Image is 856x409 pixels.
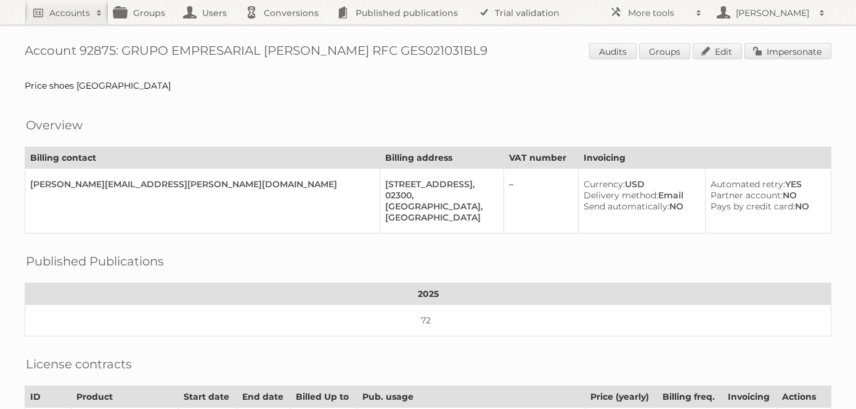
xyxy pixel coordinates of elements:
th: Billed Up to [291,386,357,408]
a: Edit [693,43,742,59]
a: Groups [639,43,690,59]
th: VAT number [504,147,579,169]
div: Price shoes [GEOGRAPHIC_DATA] [25,80,831,91]
div: [GEOGRAPHIC_DATA], [385,201,494,212]
div: NO [711,201,821,212]
th: Invoicing [722,386,777,408]
div: NO [711,190,821,201]
h2: Published Publications [26,252,164,270]
th: Actions [777,386,831,408]
div: USD [584,179,695,190]
h2: License contracts [26,355,132,373]
th: Billing address [380,147,503,169]
th: Pub. usage [357,386,585,408]
div: [GEOGRAPHIC_DATA] [385,212,494,223]
div: [PERSON_NAME][EMAIL_ADDRESS][PERSON_NAME][DOMAIN_NAME] [30,179,370,190]
th: Product [71,386,179,408]
div: YES [711,179,821,190]
span: Partner account: [711,190,783,201]
h2: Accounts [49,7,90,19]
span: Automated retry: [711,179,785,190]
h2: Overview [26,116,83,134]
th: Billing contact [25,147,380,169]
span: Delivery method: [584,190,658,201]
th: ID [25,386,71,408]
h2: More tools [628,7,690,19]
span: Pays by credit card: [711,201,795,212]
th: Invoicing [579,147,831,169]
span: Currency: [584,179,625,190]
th: 2025 [25,283,831,305]
th: Price (yearly) [585,386,657,408]
th: Billing freq. [657,386,722,408]
div: Email [584,190,695,201]
td: 72 [25,305,831,336]
div: [STREET_ADDRESS], [385,179,494,190]
a: Audits [589,43,637,59]
a: Impersonate [744,43,831,59]
td: – [504,169,579,233]
div: NO [584,201,695,212]
h2: [PERSON_NAME] [733,7,813,19]
h1: Account 92875: GRUPO EMPRESARIAL [PERSON_NAME] RFC GES021031BL9 [25,43,831,62]
span: Send automatically: [584,201,669,212]
div: 02300, [385,190,494,201]
th: Start date [179,386,237,408]
th: End date [237,386,291,408]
